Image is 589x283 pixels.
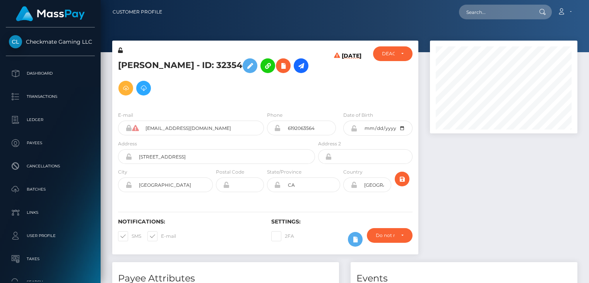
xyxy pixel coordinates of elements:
[118,55,311,99] h5: [PERSON_NAME] - ID: 32354
[6,203,95,222] a: Links
[6,249,95,269] a: Taxes
[9,68,92,79] p: Dashboard
[6,64,95,83] a: Dashboard
[118,218,260,225] h6: Notifications:
[9,160,92,172] p: Cancellations
[6,133,95,153] a: Payees
[16,6,85,21] img: MassPay Logo
[342,53,361,102] h6: [DATE]
[6,157,95,176] a: Cancellations
[9,207,92,218] p: Links
[118,140,137,147] label: Address
[318,140,341,147] label: Address 2
[9,137,92,149] p: Payees
[118,112,133,119] label: E-mail
[6,226,95,245] a: User Profile
[271,231,294,241] label: 2FA
[9,230,92,242] p: User Profile
[216,169,244,176] label: Postal Code
[9,35,22,48] img: Checkmate Gaming LLC
[9,184,92,195] p: Batches
[132,125,139,131] i: Cannot communicate with payees of this client directly
[9,114,92,126] p: Ledger
[376,232,395,239] div: Do not require
[6,38,95,45] span: Checkmate Gaming LLC
[367,228,413,243] button: Do not require
[6,180,95,199] a: Batches
[271,218,413,225] h6: Settings:
[118,169,127,176] label: City
[9,253,92,265] p: Taxes
[267,112,283,119] label: Phone
[6,87,95,106] a: Transactions
[343,112,373,119] label: Date of Birth
[147,231,176,241] label: E-mail
[294,58,308,73] a: Initiate Payout
[382,51,395,57] div: DEACTIVE
[343,169,363,176] label: Country
[9,91,92,102] p: Transactions
[118,231,141,241] label: SMS
[373,46,413,61] button: DEACTIVE
[267,169,301,176] label: State/Province
[6,110,95,130] a: Ledger
[113,4,162,20] a: Customer Profile
[459,5,532,19] input: Search...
